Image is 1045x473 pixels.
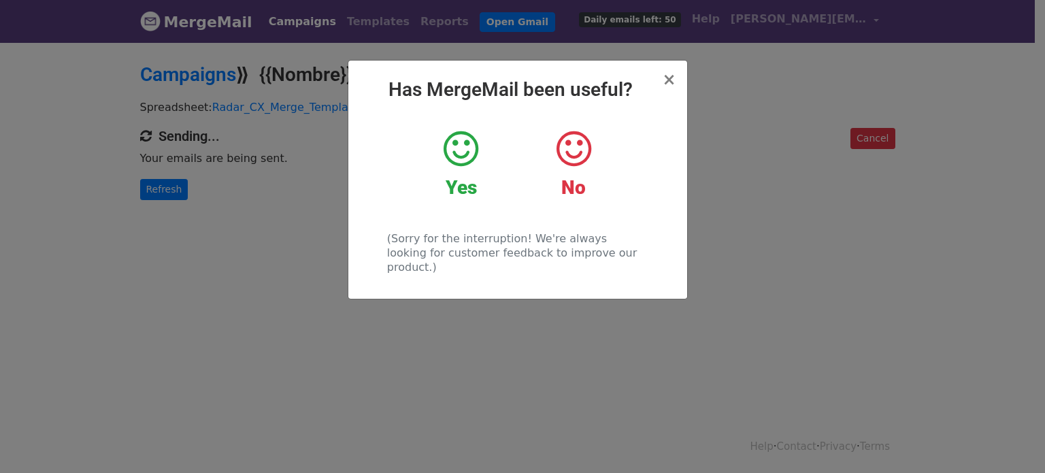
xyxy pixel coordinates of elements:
[387,231,648,274] p: (Sorry for the interruption! We're always looking for customer feedback to improve our product.)
[527,129,619,199] a: No
[662,70,676,89] span: ×
[359,78,676,101] h2: Has MergeMail been useful?
[446,176,477,199] strong: Yes
[662,71,676,88] button: Close
[415,129,507,199] a: Yes
[561,176,586,199] strong: No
